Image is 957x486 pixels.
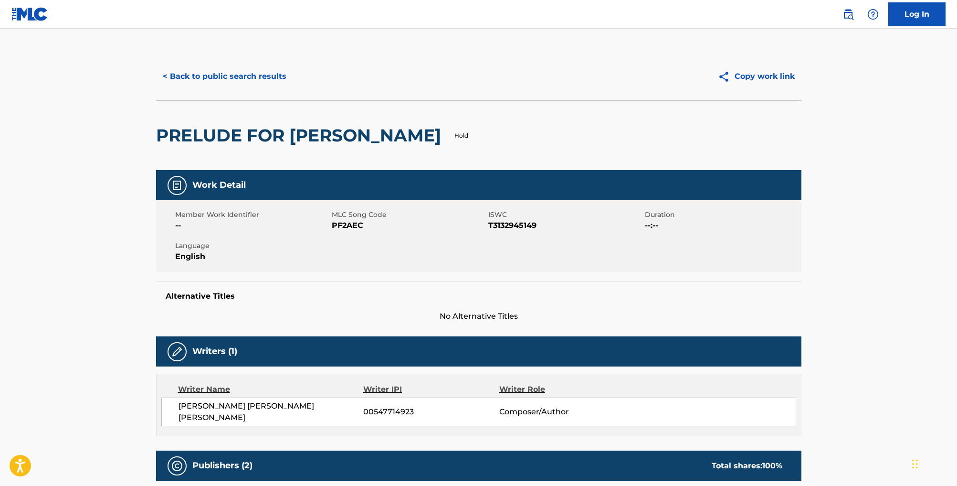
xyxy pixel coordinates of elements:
[175,220,329,231] span: --
[156,65,293,88] button: < Back to public search results
[888,2,946,26] a: Log In
[192,460,252,471] h5: Publishers (2)
[175,251,329,262] span: English
[454,131,468,140] p: Hold
[156,311,801,322] span: No Alternative Titles
[192,346,237,357] h5: Writers (1)
[645,210,799,220] span: Duration
[175,241,329,251] span: Language
[912,450,918,478] div: Drag
[863,5,883,24] div: Help
[488,210,642,220] span: ISWC
[179,400,364,423] span: [PERSON_NAME] [PERSON_NAME] [PERSON_NAME]
[499,384,623,395] div: Writer Role
[178,384,364,395] div: Writer Name
[192,180,246,191] h5: Work Detail
[762,461,782,470] span: 100 %
[166,292,792,301] h5: Alternative Titles
[171,180,183,191] img: Work Detail
[488,220,642,231] span: T3132945149
[11,7,48,21] img: MLC Logo
[171,460,183,472] img: Publishers
[363,384,499,395] div: Writer IPI
[332,220,486,231] span: PF2AEC
[718,71,735,83] img: Copy work link
[175,210,329,220] span: Member Work Identifier
[839,5,858,24] a: Public Search
[363,406,499,418] span: 00547714923
[332,210,486,220] span: MLC Song Code
[499,406,623,418] span: Composer/Author
[156,125,446,146] h2: PRELUDE FOR [PERSON_NAME]
[171,346,183,357] img: Writers
[645,220,799,231] span: --:--
[909,440,957,486] iframe: Chat Widget
[842,9,854,20] img: search
[867,9,879,20] img: help
[712,460,782,472] div: Total shares:
[711,65,801,88] button: Copy work link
